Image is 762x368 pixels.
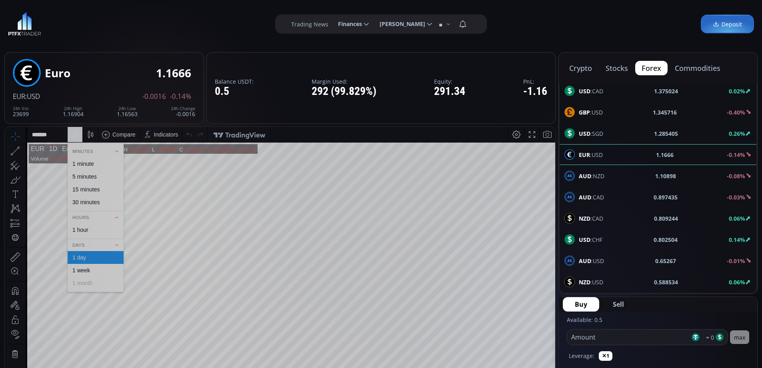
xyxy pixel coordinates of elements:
b: 1.10898 [655,172,676,180]
b: 1.285405 [654,129,678,138]
div: 3m [52,322,60,328]
div: Euro [45,67,70,79]
div: Minutes [63,20,119,29]
b: -0.40% [727,109,745,116]
span: Buy [575,300,587,309]
span: 11:02:08 (UTC) [459,322,498,328]
div: −0.001650 (−0.14%) [203,20,250,26]
div: C [174,20,178,26]
span: :USD [579,278,603,286]
b: -0.08% [727,172,745,180]
div: 1.169040 [123,20,145,26]
div: D [68,4,72,11]
button: crypto [563,61,598,75]
div: L [147,20,150,26]
span: :USD [579,108,603,117]
div: 15 minutes [68,59,95,66]
span: ≈ 0 [703,333,714,342]
span: Finances [332,16,362,32]
span: :USD [579,257,604,265]
button: 11:02:08 (UTC) [456,318,500,333]
span: :NZD [579,172,604,180]
b: USD [579,87,590,95]
div: Toggle Auto Scale [532,318,549,333]
div: 5y [29,322,35,328]
div: Indicators [149,4,174,11]
div: 1.16904 [63,106,84,117]
div: 291.34 [434,85,465,98]
b: NZD [579,278,590,286]
div: Toggle Log Scale [519,318,532,333]
label: PnL: [523,78,547,84]
div: Hide Drawings Toolbar [18,299,22,310]
button: forex [635,61,668,75]
span: EUR [13,92,25,101]
b: USD [579,130,590,137]
div: Go to [107,318,120,333]
div: 23699 [13,106,30,117]
span: [PERSON_NAME] [374,16,425,32]
span: :CAD [579,214,603,223]
div: -1.16 [523,85,547,98]
b: AUD [579,257,591,265]
b: 0.06% [729,278,745,286]
label: Equity: [434,78,465,84]
div: 1 hour [68,100,84,106]
div: 53.139K [46,29,66,35]
span: Deposit [713,20,742,28]
b: -0.03% [727,193,745,201]
img: LOGO [8,12,41,36]
b: 0.802504 [654,235,678,244]
button: ✕1 [599,351,612,361]
div: 0.5 [215,85,254,98]
button: stocks [599,61,634,75]
span: :CAD [579,193,604,201]
div: Compare [108,4,131,11]
div: 1 minute [68,34,89,40]
div: 1 day [68,127,81,134]
div: 24h Low [117,106,138,111]
b: 0.06% [729,215,745,222]
div: 1m [65,322,73,328]
span: :SGD [579,129,603,138]
span: :USD [25,92,40,101]
b: GBP [579,109,590,116]
span: :CHF [579,235,602,244]
b: 0.02% [729,87,745,95]
b: 0.588534 [654,278,678,286]
label: Available: 0.5 [567,316,602,324]
div: 1d [90,322,97,328]
b: NZD [579,215,590,222]
div: EUR [26,18,40,26]
div: 5 minutes [68,46,92,53]
label: Margin Used: [312,78,376,84]
div: 1.1666 [156,67,191,79]
div: Volume [26,29,43,35]
b: 0.809244 [654,214,678,223]
div: 292 (99.829%) [312,85,376,98]
button: Sell [601,297,636,312]
label: Leverage: [569,352,594,360]
div: 1.165610 [150,20,172,26]
div: 1.16563 [117,106,138,117]
div: Hours [63,86,119,95]
b: 0.897435 [654,193,678,201]
b: 1.345716 [653,108,677,117]
b: AUD [579,193,591,201]
span: :CAD [579,87,603,95]
b: 1.375024 [654,87,678,95]
div: 1 week [68,140,85,147]
b: 0.14% [729,236,745,243]
div: -0.0016 [171,106,195,117]
a: Deposit [701,15,754,34]
label: Balance USDT: [215,78,254,84]
b: 0.26% [729,130,745,137]
div: 5d [79,322,85,328]
span: -0.0016 [142,93,166,100]
span: Sell [613,300,624,309]
div: 24h Vol. [13,106,30,111]
button: commodities [668,61,727,75]
b: AUD [579,172,591,180]
div: Euro [52,18,71,26]
div: auto [535,322,546,328]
